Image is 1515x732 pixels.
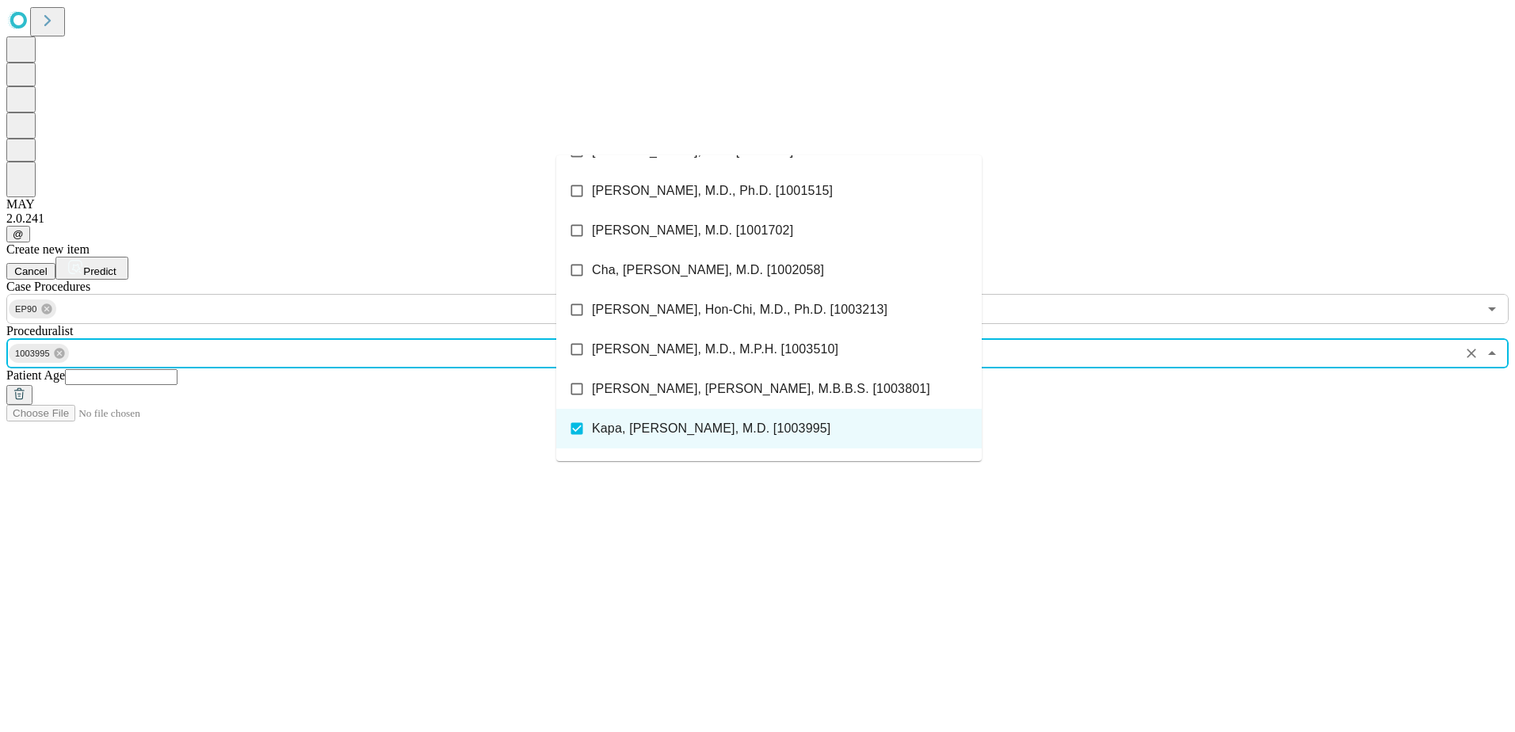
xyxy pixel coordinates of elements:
button: Cancel [6,263,55,280]
span: Patient Age [6,368,65,382]
span: 1003995 [9,345,56,363]
div: EP90 [9,299,56,318]
span: Cancel [14,265,48,277]
span: [PERSON_NAME], M.D., M.P.H. [1003510] [592,340,838,359]
span: Scheduled Procedure [6,280,90,293]
span: Create new item [6,242,90,256]
div: 2.0.241 [6,212,1509,226]
span: @ [13,228,24,240]
span: [PERSON_NAME], M.D. [1001702] [592,221,793,240]
button: Predict [55,257,128,280]
span: EP90 [9,300,44,318]
div: 1003995 [9,344,69,363]
span: Cha, [PERSON_NAME], M.D. [1002058] [592,261,824,280]
span: Kapa, [PERSON_NAME], M.D. [1003995] [592,419,830,438]
button: Close [1481,342,1503,364]
div: MAY [6,197,1509,212]
button: @ [6,226,30,242]
span: Proceduralist [6,324,73,337]
button: Open [1481,298,1503,320]
span: [PERSON_NAME], M.D., Ph.D. [1001515] [592,181,833,200]
span: [PERSON_NAME], [PERSON_NAME], M.B.B.S. [1003801] [592,379,930,398]
span: [PERSON_NAME], Hon-Chi, M.D., Ph.D. [1003213] [592,300,887,319]
button: Clear [1460,342,1483,364]
span: Predict [83,265,116,277]
span: [PERSON_NAME], M.B.B.S. [1004839] [592,459,817,478]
